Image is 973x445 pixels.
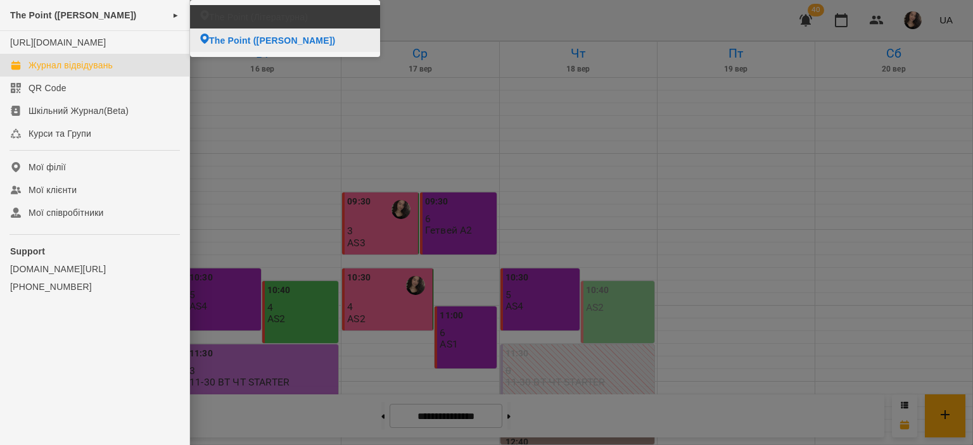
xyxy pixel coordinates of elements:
[209,11,308,23] span: The Point (Літературна)
[10,280,179,293] a: [PHONE_NUMBER]
[172,10,179,20] span: ►
[29,127,91,140] div: Курси та Групи
[29,104,129,117] div: Шкільний Журнал(Beta)
[29,59,113,72] div: Журнал відвідувань
[29,206,104,219] div: Мої співробітники
[10,263,179,275] a: [DOMAIN_NAME][URL]
[209,34,335,47] span: The Point ([PERSON_NAME])
[29,82,67,94] div: QR Code
[29,161,66,173] div: Мої філії
[10,37,106,47] a: [URL][DOMAIN_NAME]
[10,10,136,20] span: The Point ([PERSON_NAME])
[10,245,179,258] p: Support
[29,184,77,196] div: Мої клієнти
